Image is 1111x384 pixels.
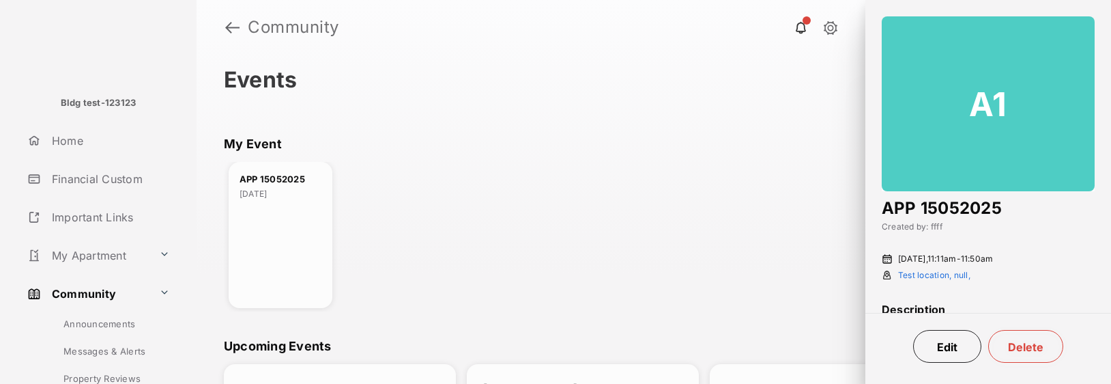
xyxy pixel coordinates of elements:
span: Created by: ffff [882,221,1095,232]
a: Financial Custom [22,163,197,195]
span: 11:50am [961,253,994,264]
div: A1 [882,16,1095,191]
a: Messages & Alerts [25,338,197,365]
time: [DATE] [240,189,268,199]
p: Bldg test-123123 [61,96,136,110]
span: [DATE] , - [898,253,994,264]
strong: Community [248,19,339,36]
a: My Apartment [22,239,154,272]
div: APP 15052025 [240,173,305,185]
div: My Event [224,137,1084,151]
span: Test location, null, [898,270,970,281]
button: Delete [988,330,1063,363]
a: Important Links [22,201,175,234]
a: Announcements [25,310,197,338]
h5: Description [882,303,1095,316]
span: 11:11am [927,253,957,264]
button: Edit [913,330,981,363]
a: Home [22,124,197,157]
h1: Events [224,66,298,93]
div: Upcoming Events [224,339,1084,353]
h2: APP 15052025 [882,198,1002,218]
a: Community [22,277,154,310]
